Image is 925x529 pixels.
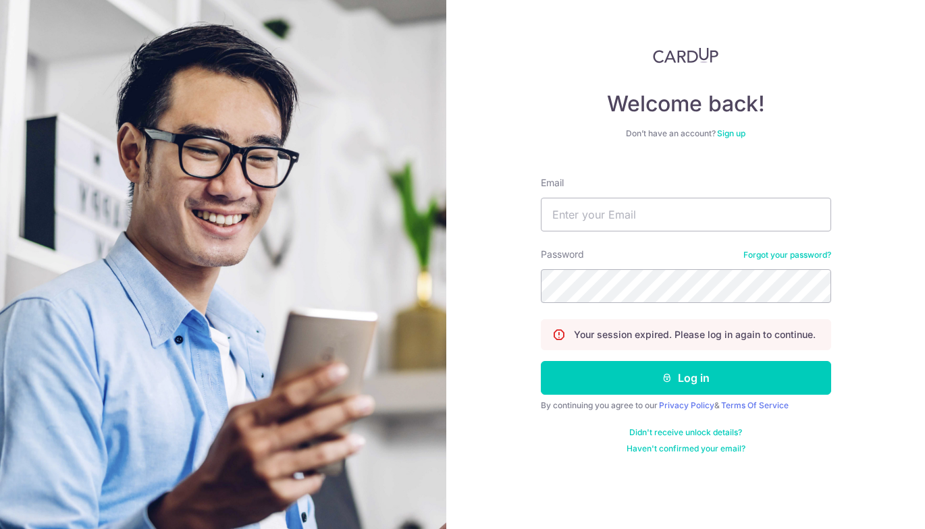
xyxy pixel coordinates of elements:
label: Password [541,248,584,261]
p: Your session expired. Please log in again to continue. [574,328,816,341]
a: Privacy Policy [659,400,714,410]
button: Log in [541,361,831,395]
input: Enter your Email [541,198,831,231]
a: Sign up [717,128,745,138]
a: Didn't receive unlock details? [629,427,742,438]
a: Terms Of Service [721,400,789,410]
a: Haven't confirmed your email? [627,443,745,454]
label: Email [541,176,564,190]
h4: Welcome back! [541,90,831,117]
div: By continuing you agree to our & [541,400,831,411]
img: CardUp Logo [653,47,719,63]
div: Don’t have an account? [541,128,831,139]
a: Forgot your password? [743,250,831,260]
